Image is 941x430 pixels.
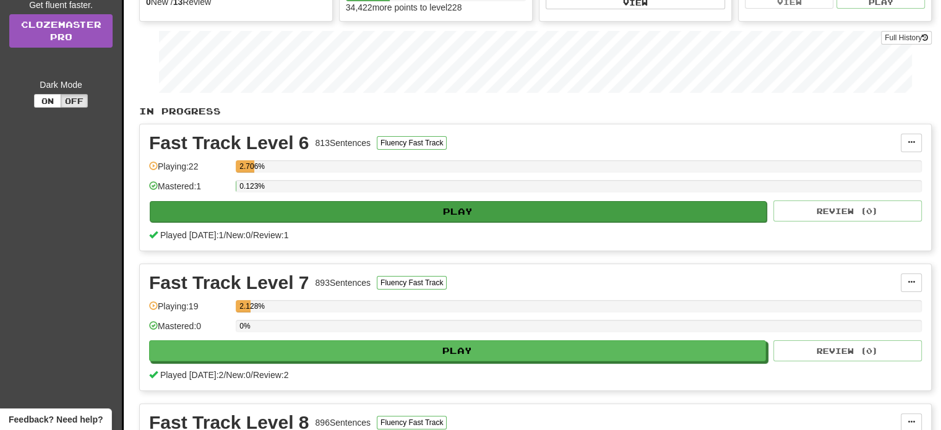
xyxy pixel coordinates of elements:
[149,320,230,340] div: Mastered: 0
[251,370,253,380] span: /
[149,160,230,181] div: Playing: 22
[9,413,103,426] span: Open feedback widget
[9,79,113,91] div: Dark Mode
[61,94,88,108] button: Off
[316,277,371,289] div: 893 Sentences
[226,370,251,380] span: New: 0
[239,160,254,173] div: 2.706%
[34,94,61,108] button: On
[316,416,371,429] div: 896 Sentences
[149,180,230,200] div: Mastered: 1
[346,1,526,14] div: 34,422 more points to level 228
[253,230,289,240] span: Review: 1
[149,273,309,292] div: Fast Track Level 7
[223,230,226,240] span: /
[253,370,289,380] span: Review: 2
[377,276,447,290] button: Fluency Fast Track
[149,340,766,361] button: Play
[160,370,223,380] span: Played [DATE]: 2
[223,370,226,380] span: /
[149,134,309,152] div: Fast Track Level 6
[773,200,922,221] button: Review (0)
[9,14,113,48] a: ClozemasterPro
[316,137,371,149] div: 813 Sentences
[377,416,447,429] button: Fluency Fast Track
[251,230,253,240] span: /
[773,340,922,361] button: Review (0)
[139,105,932,118] p: In Progress
[377,136,447,150] button: Fluency Fast Track
[239,300,250,312] div: 2.128%
[160,230,223,240] span: Played [DATE]: 1
[226,230,251,240] span: New: 0
[881,31,932,45] button: Full History
[150,201,767,222] button: Play
[149,300,230,320] div: Playing: 19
